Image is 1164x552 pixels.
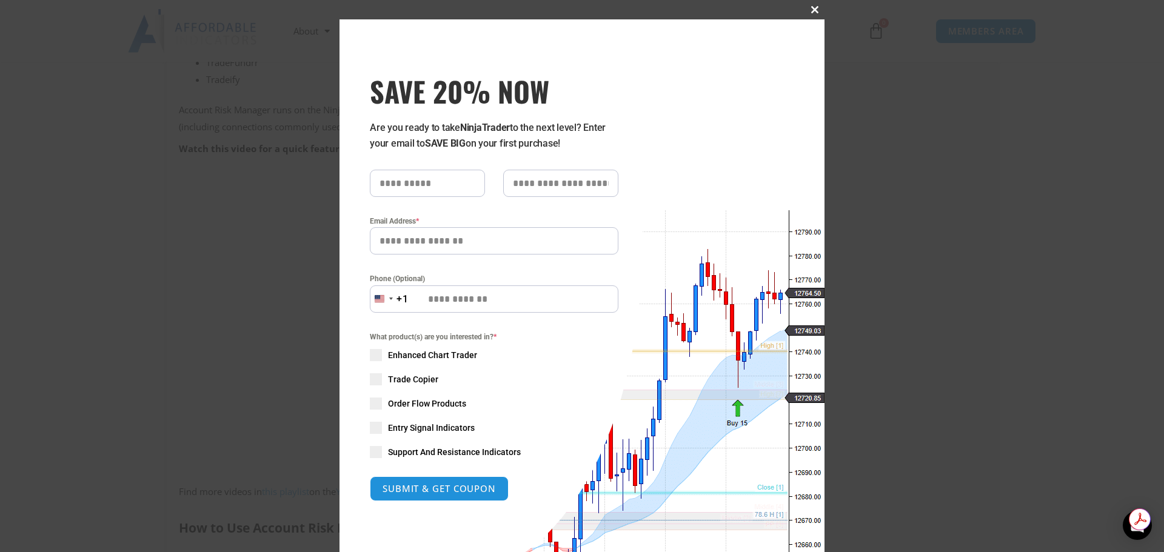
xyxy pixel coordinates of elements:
strong: NinjaTrader [460,122,510,133]
button: SUBMIT & GET COUPON [370,476,509,501]
p: Are you ready to take to the next level? Enter your email to on your first purchase! [370,120,618,151]
label: Entry Signal Indicators [370,422,618,434]
span: Entry Signal Indicators [388,422,475,434]
span: Support And Resistance Indicators [388,446,521,458]
label: Order Flow Products [370,397,618,410]
span: Enhanced Chart Trader [388,349,477,361]
button: Selected country [370,285,409,313]
span: Order Flow Products [388,397,466,410]
label: Email Address [370,215,618,227]
label: Support And Resistance Indicators [370,446,618,458]
div: Open Intercom Messenger [1123,511,1152,540]
h3: SAVE 20% NOW [370,74,618,108]
label: Trade Copier [370,373,618,385]
span: Trade Copier [388,373,438,385]
div: +1 [396,291,409,307]
span: What product(s) are you interested in? [370,331,618,343]
label: Phone (Optional) [370,273,618,285]
strong: SAVE BIG [425,138,466,149]
label: Enhanced Chart Trader [370,349,618,361]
